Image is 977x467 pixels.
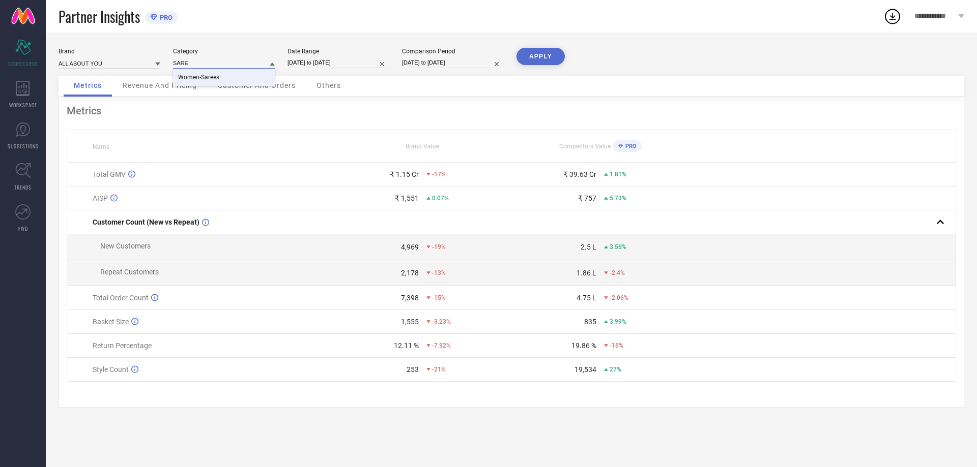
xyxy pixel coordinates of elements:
span: Total GMV [93,170,126,178]
div: 12.11 % [394,341,419,350]
span: 27% [610,366,621,373]
span: -17% [432,171,446,178]
span: Revenue And Pricing [123,81,197,89]
span: 5.73% [610,195,626,202]
div: ₹ 39.63 Cr [563,170,596,178]
span: New Customers [100,242,151,250]
span: Partner Insights [59,6,140,27]
div: ₹ 1,551 [395,194,419,202]
span: -13% [432,269,446,276]
div: 2,178 [401,269,419,277]
input: Select date range [288,57,389,68]
div: Women-Sarees [173,69,275,86]
span: Style Count [93,365,129,373]
div: Comparison Period [402,48,504,55]
input: Select comparison period [402,57,504,68]
div: Brand [59,48,160,55]
span: Return Percentage [93,341,152,350]
span: 3.56% [610,243,626,251]
div: ₹ 1.15 Cr [390,170,419,178]
span: Customer Count (New vs Repeat) [93,218,199,226]
span: 1.81% [610,171,626,178]
div: 19,534 [574,365,596,373]
span: Total Order Count [93,294,149,302]
span: Competitors Value [559,143,611,150]
span: -15% [432,294,446,301]
span: Women-Sarees [178,74,219,81]
div: 1,555 [401,318,419,326]
span: WORKSPACE [9,101,37,109]
span: FWD [18,225,28,232]
span: Repeat Customers [100,268,159,276]
span: -2.06% [610,294,628,301]
div: 7,398 [401,294,419,302]
span: PRO [157,14,173,21]
span: -2.4% [610,269,625,276]
span: SCORECARDS [8,60,38,68]
button: APPLY [516,48,565,65]
div: Open download list [883,7,902,25]
div: 835 [584,318,596,326]
span: AISP [93,194,108,202]
span: Basket Size [93,318,129,326]
span: Others [317,81,341,89]
div: 19.86 % [571,341,596,350]
span: Metrics [74,81,102,89]
span: -3.23% [432,318,451,325]
span: -19% [432,243,446,251]
div: 1.86 L [577,269,596,277]
div: Category [173,48,275,55]
span: -7.92% [432,342,451,349]
div: 4,969 [401,243,419,251]
span: Name [93,143,109,150]
div: Date Range [288,48,389,55]
span: SUGGESTIONS [8,142,39,150]
div: 2.5 L [581,243,596,251]
div: Metrics [67,105,956,117]
span: 3.99% [610,318,626,325]
span: TRENDS [14,183,32,191]
span: -21% [432,366,446,373]
div: 4.75 L [577,294,596,302]
span: Brand Value [406,143,439,150]
span: 0.07% [432,195,449,202]
span: PRO [623,143,637,149]
div: ₹ 757 [578,194,596,202]
span: -16% [610,342,623,349]
div: 253 [407,365,419,373]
